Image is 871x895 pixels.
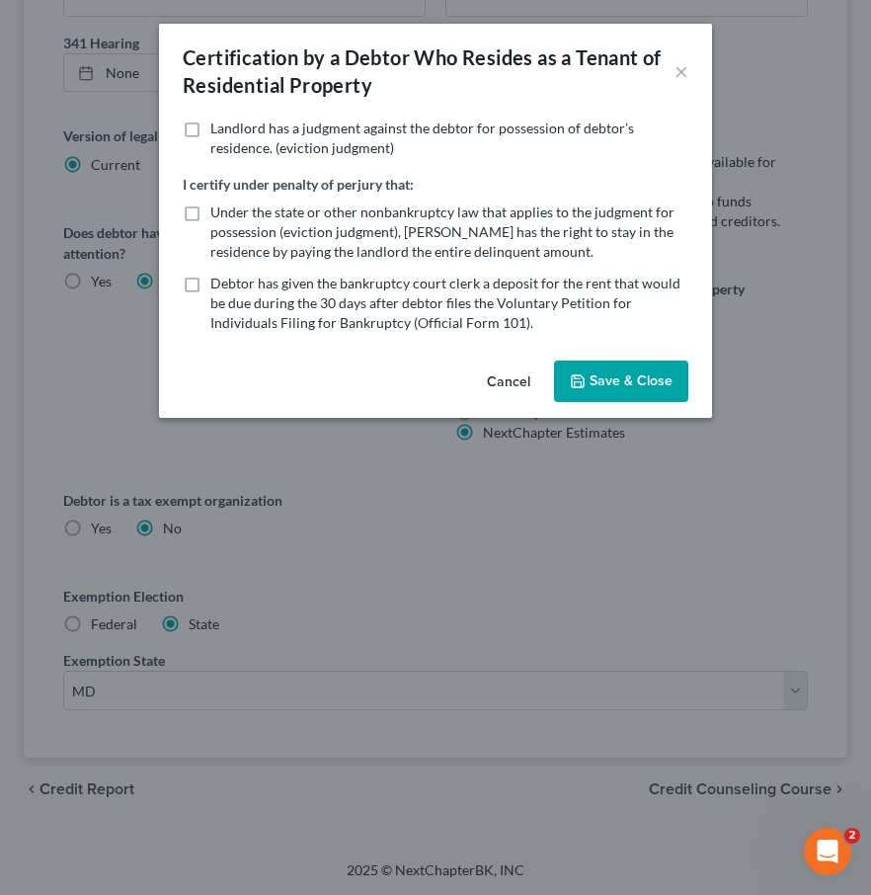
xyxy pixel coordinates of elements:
[844,828,860,844] span: 2
[471,363,546,402] button: Cancel
[674,59,688,83] button: ×
[554,361,688,402] button: Save & Close
[210,203,674,260] span: Under the state or other nonbankruptcy law that applies to the judgment for possession (eviction ...
[183,43,674,99] div: Certification by a Debtor Who Resides as a Tenant of Residential Property
[183,174,414,195] label: I certify under penalty of perjury that:
[210,120,634,156] span: Landlord has a judgment against the debtor for possession of debtor’s residence. (eviction judgment)
[804,828,851,875] iframe: Intercom live chat
[210,275,680,331] span: Debtor has given the bankruptcy court clerk a deposit for the rent that would be due during the 3...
